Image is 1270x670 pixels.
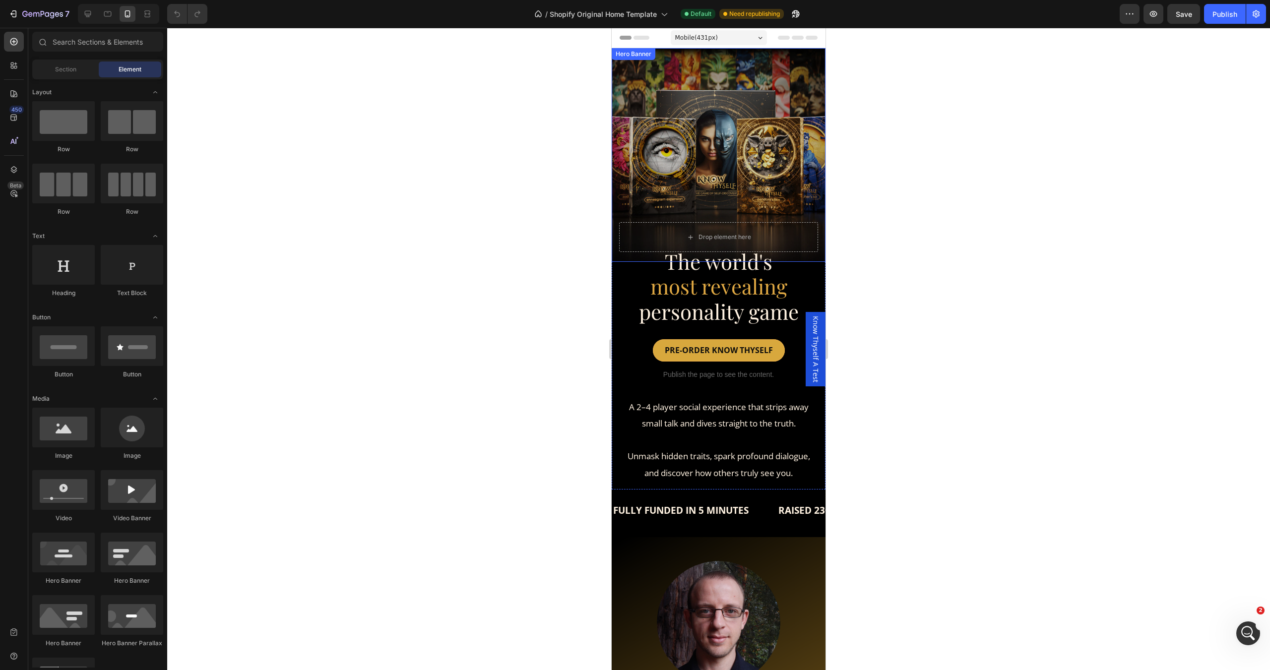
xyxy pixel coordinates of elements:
span: Shopify Original Home Template [550,9,657,19]
div: Publish [1212,9,1237,19]
span: Element [119,65,141,74]
div: Row [101,207,163,216]
span: Toggle open [147,84,163,100]
div: Heading [32,289,95,298]
span: Toggle open [147,309,163,325]
div: 450 [9,106,24,114]
div: Image [101,451,163,460]
p: 7 [65,8,69,20]
div: Button [101,370,163,379]
div: Beta [7,182,24,189]
span: Button [32,313,51,322]
div: Row [32,207,95,216]
div: Image [32,451,95,460]
div: Undo/Redo [167,4,207,24]
span: Text [32,232,45,241]
div: Hero Banner [32,576,95,585]
div: Hero Banner Parallax [101,639,163,648]
span: 2 [1257,607,1265,614]
span: Toggle open [147,228,163,244]
div: Hero Banner [101,576,163,585]
input: Search Sections & Elements [32,32,163,52]
span: / [545,9,548,19]
span: Section [55,65,76,74]
div: Video Banner [101,514,163,523]
button: 7 [4,4,74,24]
span: Toggle open [147,391,163,407]
iframe: Design area [612,28,825,670]
div: Hero Banner [32,639,95,648]
span: Save [1176,10,1192,18]
span: Need republishing [729,9,780,18]
div: Row [101,145,163,154]
div: Text Block [101,289,163,298]
span: Default [691,9,711,18]
span: Media [32,394,50,403]
button: Save [1167,4,1200,24]
span: Layout [32,88,52,97]
div: Video [32,514,95,523]
span: RAISED 2300% OF KS TARGET [167,476,300,489]
div: Button [32,370,95,379]
img: gempages_570969583515600096-780fdba0-f8a4-40fa-9368-aef0e2412fe5.png [45,533,169,657]
iframe: Intercom live chat [1236,621,1260,645]
div: Row [32,145,95,154]
button: Publish [1204,4,1246,24]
